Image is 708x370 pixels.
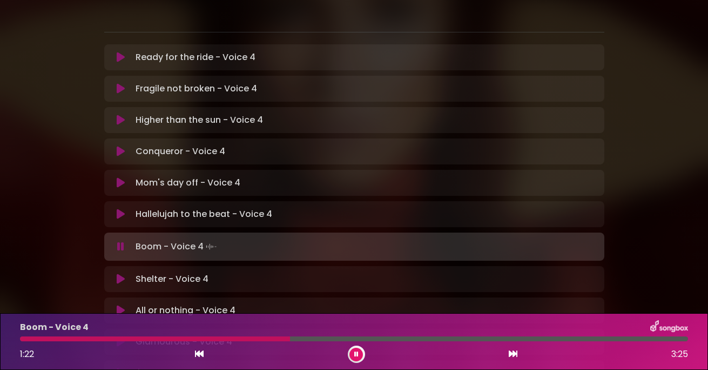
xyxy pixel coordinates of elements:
[671,348,688,361] span: 3:25
[20,321,89,334] p: Boom - Voice 4
[136,82,257,95] p: Fragile not broken - Voice 4
[136,273,208,286] p: Shelter - Voice 4
[136,239,219,254] p: Boom - Voice 4
[20,348,34,360] span: 1:22
[136,304,235,317] p: All or nothing - Voice 4
[204,239,219,254] img: waveform4.gif
[136,51,255,64] p: Ready for the ride - Voice 4
[136,208,272,221] p: Hallelujah to the beat - Voice 4
[136,145,225,158] p: Conqueror - Voice 4
[136,176,240,189] p: Mom's day off - Voice 4
[136,114,263,127] p: Higher than the sun - Voice 4
[650,320,688,334] img: songbox-logo-white.png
